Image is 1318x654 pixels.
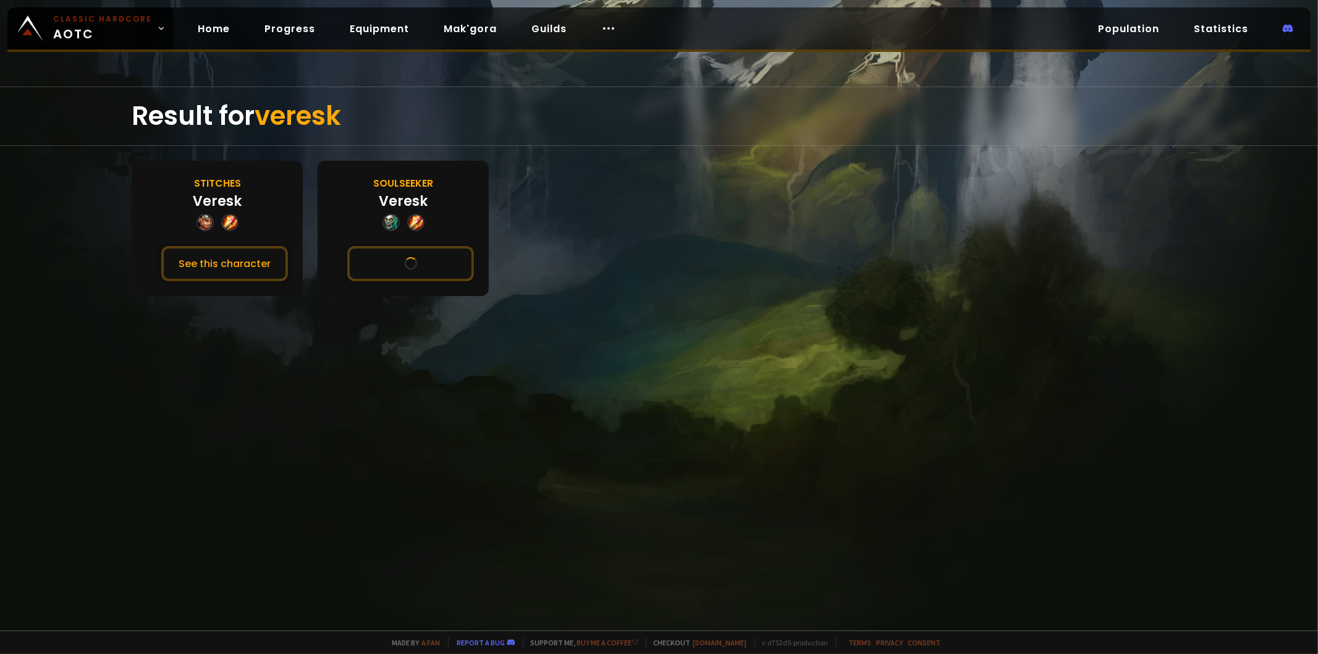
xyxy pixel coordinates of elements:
a: Progress [255,16,325,41]
a: Mak'gora [434,16,507,41]
span: veresk [255,98,341,134]
a: Classic HardcoreAOTC [7,7,173,49]
a: Privacy [877,638,903,647]
a: Guilds [522,16,577,41]
a: Consent [908,638,941,647]
a: Equipment [340,16,419,41]
a: [DOMAIN_NAME] [693,638,747,647]
button: See this character [161,246,288,281]
a: Population [1088,16,1169,41]
div: Result for [132,87,1186,145]
a: Report a bug [457,638,505,647]
a: Home [188,16,240,41]
span: Checkout [646,638,747,647]
div: Veresk [193,191,242,211]
span: Made by [385,638,441,647]
small: Classic Hardcore [53,14,152,25]
span: v. d752d5 - production [754,638,829,647]
span: AOTC [53,14,152,43]
div: Soulseeker [373,176,433,191]
a: a fan [422,638,441,647]
span: Support me, [523,638,638,647]
button: See this character [347,246,474,281]
a: Buy me a coffee [577,638,638,647]
a: Terms [849,638,872,647]
div: Stitches [194,176,241,191]
a: Statistics [1184,16,1258,41]
div: Veresk [379,191,428,211]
